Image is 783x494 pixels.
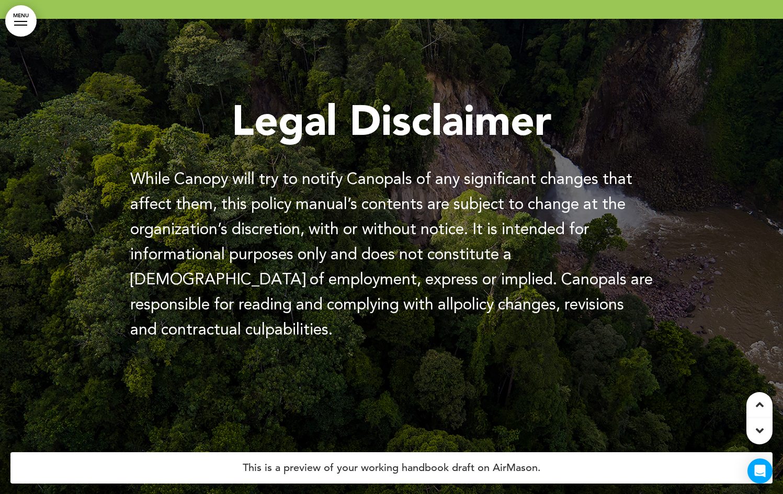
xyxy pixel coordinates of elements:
[130,172,653,313] span: While Canopy will try to notify Canopals of any significant changes that affect them, this policy...
[747,458,773,484] div: Open Intercom Messenger
[232,95,551,145] span: Legal Disclaimer
[10,452,773,484] h4: This is a preview of your working handbook draft on AirMason.
[130,361,653,380] p: )
[5,5,37,37] a: MENU
[130,297,624,338] span: policy changes, revisions and contractual culpabilities.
